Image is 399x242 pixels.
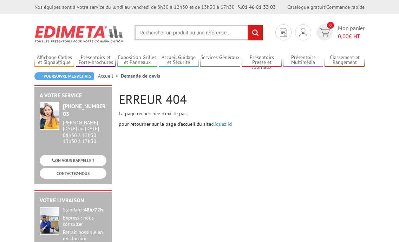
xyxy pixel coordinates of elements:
[338,24,365,40] span: Mon panier
[63,120,106,144] div: 08h30 à 12h30 13h30 à 17h30
[63,120,106,132] div: [PERSON_NAME][DATE] au [DATE]
[40,102,59,130] img: widget-service.jpg
[34,4,276,11] div: Nos équipes sont à votre service du lundi au vendredi de 8h30 à 12h30 et de 13h30 à 17h30
[40,155,106,166] a: ON VOUS RAPPELLE ?
[315,24,365,40] a: devis rapide 0 Mon panier 0,00€ HT
[34,72,94,80] a: Poursuivre mes achats
[211,121,233,127] a: cliquez ici
[98,73,121,79] a: Accueil
[338,33,349,40] span: 0,00
[34,21,124,47] img: Edimeta
[283,54,323,66] a: Présentoirs Multimédia
[287,4,325,10] a: Catalogue gratuit
[248,25,263,40] input: rechercher
[40,197,106,204] h2: Votre livraison
[325,54,364,66] a: Classement et Rangement
[34,54,74,66] a: Affichage Cadres et Signalétique
[117,54,157,66] a: Exposition Grilles et Panneaux
[119,120,365,127] p: pour retourner sur la page d'accueil du site
[299,28,307,37] img: devis rapide
[200,54,240,66] a: Services Généraux
[121,72,160,79] li: Demande de devis
[40,168,106,179] a: CONTACTEZ-NOUS
[84,207,103,213] strong: 48h/72h
[320,28,330,37] img: devis rapide
[40,207,59,235] img: widget-livraison.jpg
[327,22,334,29] span: 0
[135,25,263,40] input: Rechercher un produit ou une référence...
[242,54,281,66] a: Présentoirs Presse et Journaux
[40,92,106,99] h2: A votre service
[159,54,198,66] a: Accueil Guidage et Sécurité
[63,229,106,242] div: Retrait possible en nos locaux
[63,215,106,228] div: Express : nous consulter
[119,92,365,106] h1: ERREUR 404
[63,103,107,118] strong: [PHONE_NUMBER] 03
[119,110,365,117] p: La page recherchée n'existe pas,
[238,4,276,10] strong: 01 46 81 33 03
[63,207,106,213] div: Standard :
[287,4,365,11] div: |
[338,32,365,40] span: € HT
[76,54,116,66] a: Présentoirs et Porte-brochures
[280,28,287,37] img: devis rapide
[326,4,365,10] a: Commande rapide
